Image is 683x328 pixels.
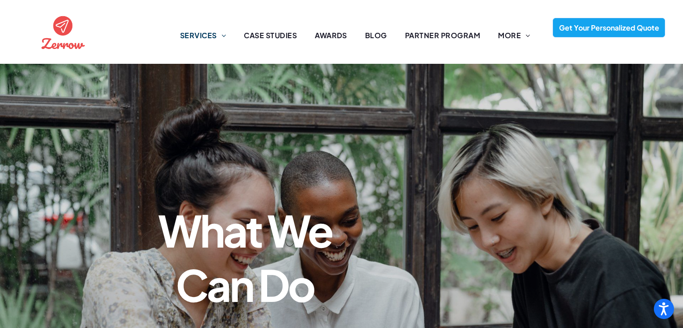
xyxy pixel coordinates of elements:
span: What We Can Do [158,203,332,311]
a: Get Your Personalized Quote [553,18,665,37]
img: the logo for zernow is a red circle with an airplane in it . [39,8,87,56]
a: AWARDS [306,30,356,41]
span: Get Your Personalized Quote [556,18,662,37]
a: SERVICES [171,30,235,41]
a: CASE STUDIES [235,30,306,41]
a: MORE [489,30,539,41]
a: PARTNER PROGRAM [396,30,489,41]
a: BLOG [356,30,396,41]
